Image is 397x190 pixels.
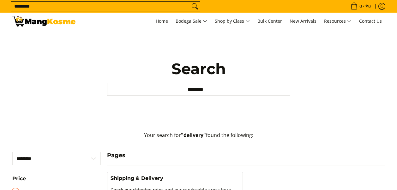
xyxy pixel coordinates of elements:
[349,3,373,10] span: •
[153,13,171,30] a: Home
[181,132,206,139] strong: "delivery"
[82,13,385,30] nav: Main Menu
[321,13,355,30] a: Resources
[254,13,285,30] a: Bulk Center
[358,4,363,9] span: 0
[190,2,200,11] button: Search
[324,17,352,25] span: Resources
[107,152,385,159] h4: Pages
[290,18,316,24] span: New Arrivals
[12,16,75,27] img: Search: 9 results found for &quot;delivery&quot; | Mang Kosme
[215,17,250,25] span: Shop by Class
[111,175,163,181] a: Shipping & Delivery
[257,18,282,24] span: Bulk Center
[359,18,382,24] span: Contact Us
[12,176,26,181] span: Price
[107,59,290,78] h1: Search
[286,13,320,30] a: New Arrivals
[12,131,385,145] p: Your search for found the following:
[212,13,253,30] a: Shop by Class
[356,13,385,30] a: Contact Us
[172,13,210,30] a: Bodega Sale
[176,17,207,25] span: Bodega Sale
[12,176,26,186] summary: Open
[364,4,372,9] span: ₱0
[156,18,168,24] span: Home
